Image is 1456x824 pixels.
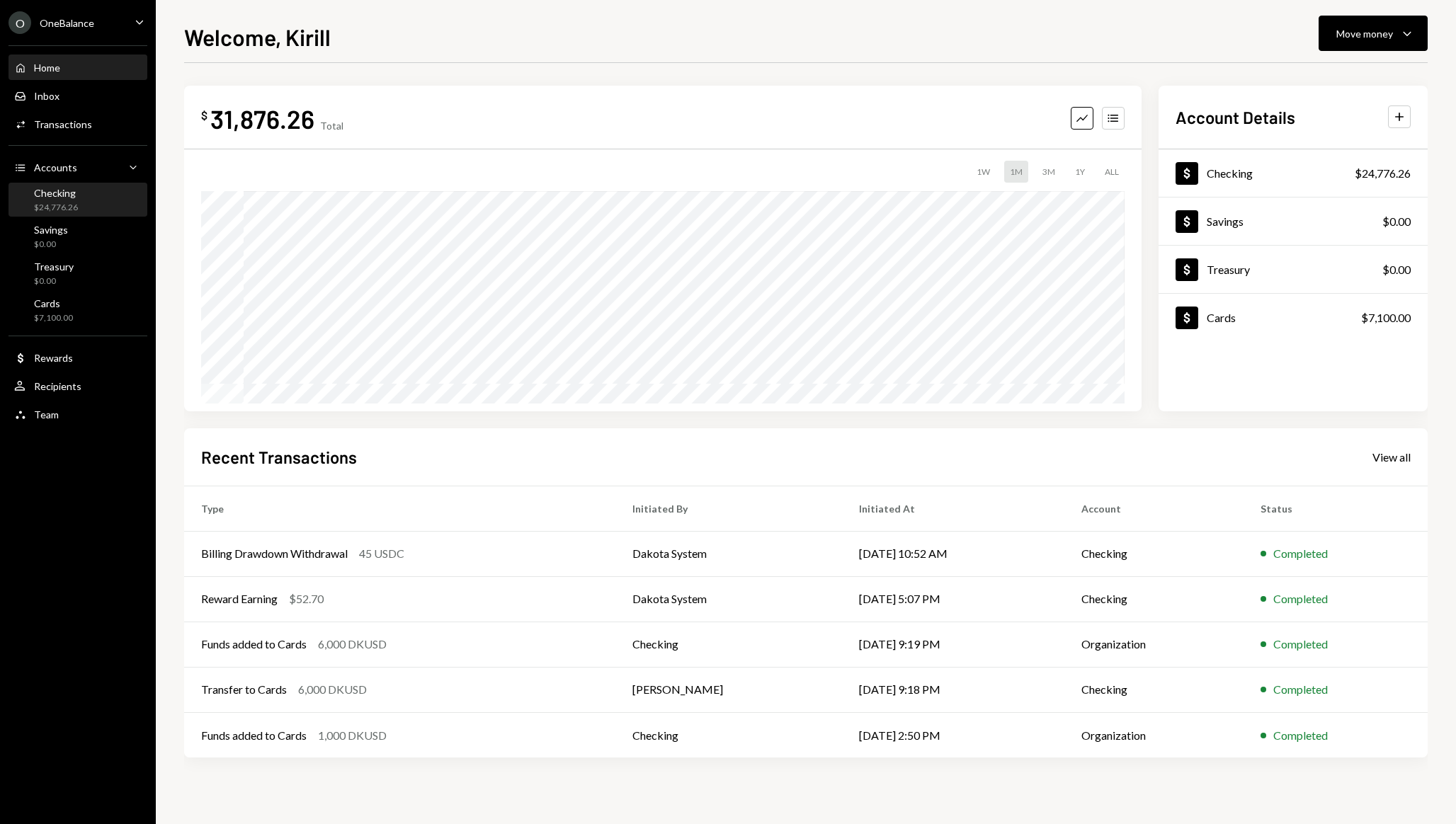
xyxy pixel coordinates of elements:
[1069,161,1091,183] div: 1Y
[842,486,1064,531] th: Initiated At
[1355,165,1411,182] div: $24,776.26
[34,161,77,173] div: Accounts
[201,727,307,744] div: Funds added to Cards
[34,380,81,392] div: Recipients
[201,636,307,653] div: Funds added to Cards
[1176,105,1295,129] h2: Account Details
[34,202,78,214] div: $24,776.26
[8,111,147,137] a: Transactions
[1064,531,1244,576] td: Checking
[1273,590,1328,607] div: Completed
[615,486,842,531] th: Initiated By
[201,681,287,698] div: Transfer to Cards
[1336,26,1393,41] div: Move money
[1159,294,1428,341] a: Cards$7,100.00
[1099,161,1125,183] div: ALL
[1273,545,1328,562] div: Completed
[1037,161,1061,183] div: 3M
[320,120,343,132] div: Total
[8,11,31,34] div: O
[1207,214,1244,228] div: Savings
[201,545,348,562] div: Billing Drawdown Withdrawal
[1064,712,1244,757] td: Organization
[34,275,74,287] div: $0.00
[201,445,357,469] h2: Recent Transactions
[1319,16,1428,51] button: Move money
[1064,667,1244,712] td: Checking
[40,17,94,29] div: OneBalance
[8,293,147,327] a: Cards$7,100.00
[615,667,842,712] td: [PERSON_NAME]
[615,622,842,667] td: Checking
[1064,486,1244,531] th: Account
[842,576,1064,622] td: [DATE] 5:07 PM
[8,345,147,370] a: Rewards
[34,187,78,199] div: Checking
[34,312,73,324] div: $7,100.00
[1159,246,1428,293] a: Treasury$0.00
[1372,449,1411,464] a: View all
[298,681,367,698] div: 6,000 DKUSD
[615,712,842,757] td: Checking
[1273,636,1328,653] div: Completed
[842,667,1064,712] td: [DATE] 9:18 PM
[615,531,842,576] td: Dakota System
[8,401,147,427] a: Team
[34,118,92,130] div: Transactions
[8,219,147,253] a: Savings$0.00
[971,161,996,183] div: 1W
[1207,263,1250,276] div: Treasury
[289,590,324,607] div: $52.70
[184,486,615,531] th: Type
[1004,161,1028,183] div: 1M
[8,373,147,399] a: Recipients
[34,90,59,102] div: Inbox
[201,590,278,607] div: Reward Earning
[1372,450,1411,464] div: View all
[615,576,842,622] td: Dakota System
[34,62,60,74] div: Home
[8,55,147,80] a: Home
[201,108,207,122] div: $
[34,261,74,273] div: Treasury
[8,83,147,108] a: Inbox
[8,183,147,217] a: Checking$24,776.26
[1207,166,1253,180] div: Checking
[34,224,68,236] div: Savings
[34,408,59,420] div: Team
[359,545,404,562] div: 45 USDC
[34,297,73,309] div: Cards
[34,239,68,251] div: $0.00
[1273,727,1328,744] div: Completed
[1244,486,1428,531] th: Status
[842,712,1064,757] td: [DATE] 2:50 PM
[318,636,387,653] div: 6,000 DKUSD
[842,531,1064,576] td: [DATE] 10:52 AM
[1159,198,1428,245] a: Savings$0.00
[1382,261,1411,278] div: $0.00
[1159,149,1428,197] a: Checking$24,776.26
[210,103,314,135] div: 31,876.26
[842,622,1064,667] td: [DATE] 9:19 PM
[8,256,147,290] a: Treasury$0.00
[8,154,147,180] a: Accounts
[1361,309,1411,326] div: $7,100.00
[184,23,331,51] h1: Welcome, Kirill
[1382,213,1411,230] div: $0.00
[34,352,73,364] div: Rewards
[1064,622,1244,667] td: Organization
[1207,311,1236,324] div: Cards
[1273,681,1328,698] div: Completed
[318,727,387,744] div: 1,000 DKUSD
[1064,576,1244,622] td: Checking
